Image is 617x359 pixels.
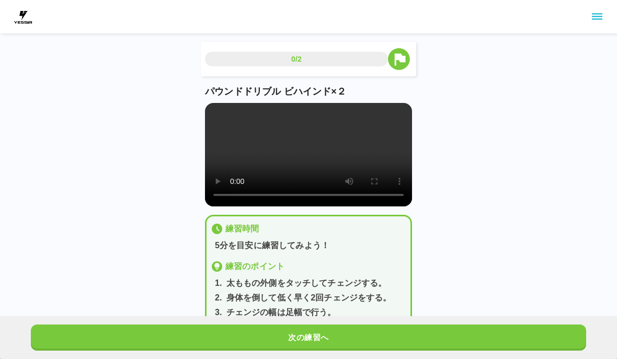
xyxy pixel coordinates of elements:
[226,277,387,289] p: 太ももの外側をタッチしてチェンジする。
[215,292,222,304] p: 2 .
[215,306,222,319] p: 3 .
[31,325,586,351] button: 次の練習へ
[225,223,259,235] p: 練習時間
[13,6,33,27] img: dummy
[225,260,284,273] p: 練習のポイント
[226,306,336,319] p: チェンジの幅は足幅で行う。
[205,85,412,99] p: パウンドドリブル ビハインド×２
[215,277,222,289] p: 1 .
[215,239,406,252] p: 5分を目安に練習してみよう！
[588,8,606,26] button: sidemenu
[226,292,392,304] p: 身体を倒して低く早く2回チェンジをする。
[291,54,302,64] p: 0/2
